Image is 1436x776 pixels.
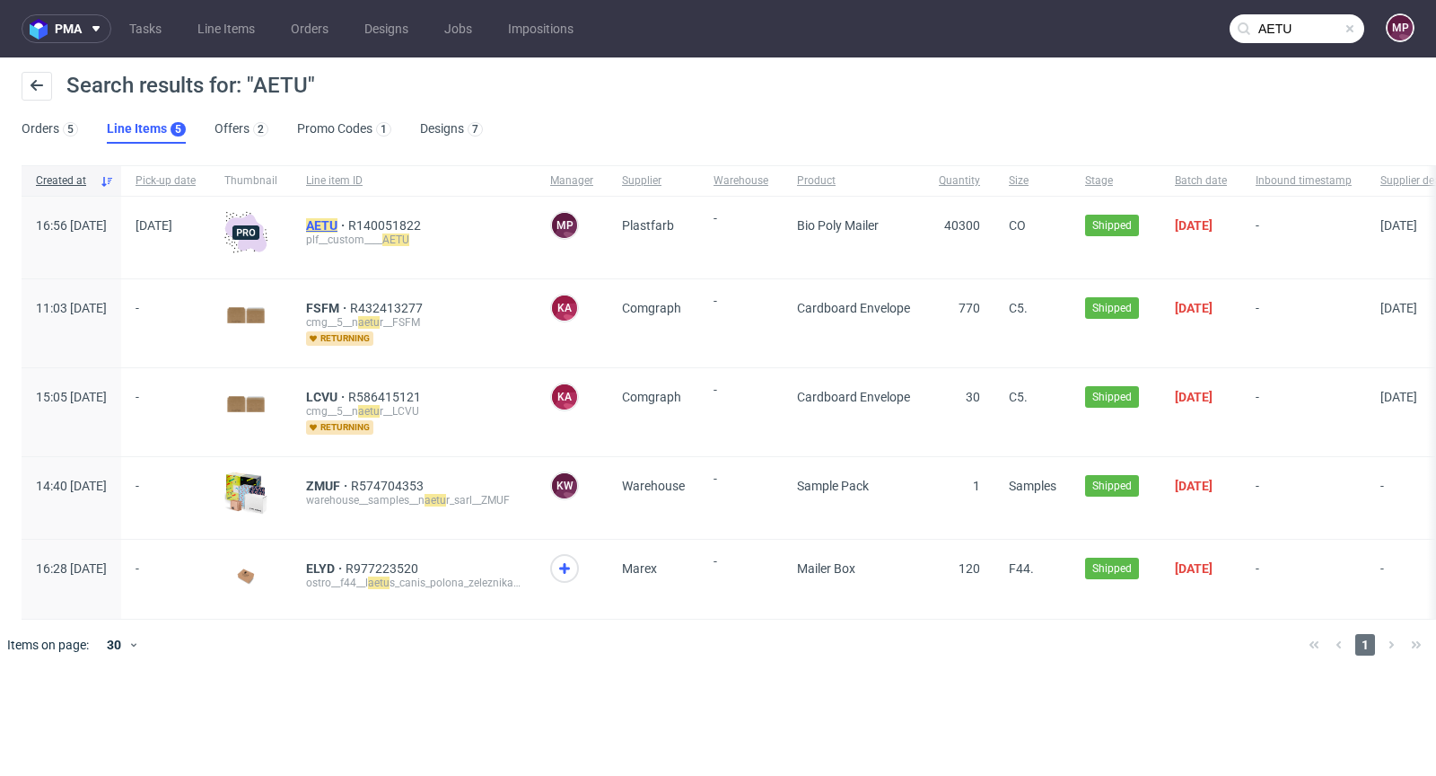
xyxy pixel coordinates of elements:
span: 1 [1355,634,1375,656]
span: Pick-up date [136,173,196,189]
span: Quantity [939,173,980,189]
span: [DATE] [1175,479,1213,493]
span: Samples [1009,479,1056,493]
span: - [714,211,768,257]
span: 770 [959,301,980,315]
span: - [136,561,196,597]
span: [DATE] [1380,301,1417,315]
div: warehouse__samples__n r_sarl__ZMUF [306,493,521,507]
a: Tasks [118,14,172,43]
span: Shipped [1092,560,1132,577]
a: FSFM [306,301,350,315]
div: 5 [67,123,74,136]
a: Line Items [187,14,266,43]
span: - [714,472,768,517]
a: LCVU [306,390,348,404]
span: - [136,301,196,346]
span: - [136,390,196,435]
a: AETU [306,218,348,233]
mark: AETU [306,218,337,233]
span: - [1256,218,1352,257]
span: 15:05 [DATE] [36,390,107,404]
span: CO [1009,218,1026,233]
span: - [714,554,768,597]
span: [DATE] [1175,561,1213,576]
span: Batch date [1175,173,1227,189]
span: Marex [622,561,657,576]
figcaption: MP [1388,15,1413,40]
figcaption: ka [552,384,577,410]
a: R140051822 [348,218,425,233]
a: Designs [354,14,419,43]
a: Line Items5 [107,115,186,144]
a: ZMUF [306,479,351,493]
span: [DATE] [1380,218,1417,233]
span: Comgraph [622,301,681,315]
img: data [224,303,267,329]
div: 2 [258,123,264,136]
span: Warehouse [622,479,685,493]
span: Created at [36,173,92,189]
span: [DATE] [136,218,172,233]
a: Impositions [497,14,584,43]
div: cmg__5__n r__FSFM [306,315,521,330]
span: F44. [1009,561,1034,576]
span: Shipped [1092,300,1132,316]
span: C5. [1009,301,1028,315]
span: Line item ID [306,173,521,189]
div: plf__custom____ [306,233,521,247]
span: 11:03 [DATE] [36,301,107,315]
a: Orders5 [22,115,78,144]
mark: aetu [425,494,446,507]
span: returning [306,331,373,346]
mark: aetu [358,316,380,329]
a: R432413277 [350,301,426,315]
span: Mailer Box [797,561,855,576]
div: ostro__f44__l s_canis_polona_zeleznikar_s_p__ELYD [306,576,521,590]
span: Manager [550,173,593,189]
img: sample-icon.16e107be6ad460a3e330.png [224,472,267,515]
span: Search results for: "AETU" [66,73,315,98]
span: Sample Pack [797,479,869,493]
span: - [1256,301,1352,346]
button: pma [22,14,111,43]
span: [DATE] [1175,218,1213,233]
span: [DATE] [1175,390,1213,404]
span: - [1256,390,1352,435]
a: Jobs [433,14,483,43]
span: returning [306,420,373,435]
div: 30 [96,632,128,657]
div: 7 [472,123,478,136]
span: [DATE] [1175,301,1213,315]
span: 1 [973,479,980,493]
mark: aetu [368,577,390,589]
a: ELYD [306,561,346,576]
a: R977223520 [346,561,422,576]
span: [DATE] [1380,390,1417,404]
img: data [224,561,267,591]
span: - [1256,479,1352,517]
span: - [714,383,768,435]
mark: AETU [382,234,409,246]
img: logo [30,19,55,40]
span: - [714,294,768,346]
span: Comgraph [622,390,681,404]
span: Shipped [1092,389,1132,405]
figcaption: ka [552,295,577,321]
span: 14:40 [DATE] [36,479,107,493]
span: Shipped [1092,478,1132,494]
span: R574704353 [351,479,427,493]
a: R586415121 [348,390,425,404]
figcaption: MP [552,213,577,238]
span: Product [797,173,910,189]
span: Shipped [1092,217,1132,234]
span: 40300 [944,218,980,233]
span: - [1256,561,1352,597]
mark: aetu [358,405,380,418]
